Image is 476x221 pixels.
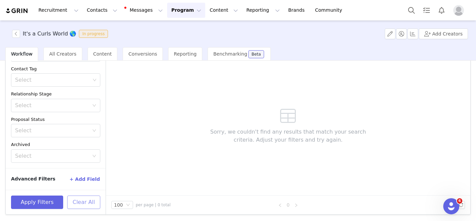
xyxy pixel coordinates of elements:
[11,91,100,97] div: Relationship Stage
[11,141,100,148] div: Archived
[128,51,157,57] span: Conversions
[404,3,419,18] button: Search
[174,51,197,57] span: Reporting
[242,3,284,18] button: Reporting
[11,66,100,72] div: Contact Tag
[206,3,242,18] button: Content
[15,153,89,159] div: Select
[167,3,205,18] button: Program
[49,51,76,57] span: All Creators
[15,77,90,83] div: Select
[11,175,55,182] span: Advanced Filters
[126,203,130,208] i: icon: down
[276,201,284,209] li: Previous Page
[23,30,76,38] h3: It's a Curls World 🌎
[284,201,292,209] a: 0
[114,201,123,209] div: 100
[92,103,96,108] i: icon: down
[434,3,449,18] button: Notifications
[278,203,282,207] i: icon: left
[15,127,89,134] div: Select
[294,203,298,207] i: icon: right
[213,51,247,57] span: Benchmarking
[292,201,300,209] li: Next Page
[11,196,63,209] button: Apply Filters
[200,128,376,144] span: Sorry, we couldn't find any results that match your search criteria. Adjust your filters and try ...
[92,154,96,159] i: icon: down
[5,8,29,14] img: grin logo
[92,129,96,133] i: icon: down
[136,202,170,208] span: per page | 0 total
[284,201,292,209] li: 0
[252,52,261,56] div: Beta
[12,30,111,38] span: [object Object]
[453,5,464,16] img: placeholder-profile.jpg
[15,102,89,109] div: Select
[11,116,100,123] div: Proposal Status
[93,78,97,83] i: icon: down
[11,51,32,57] span: Workflow
[67,196,100,209] button: Clear All
[83,3,121,18] button: Contacts
[93,51,112,57] span: Content
[443,198,459,214] iframe: Intercom live chat
[311,3,349,18] a: Community
[284,3,311,18] a: Brands
[79,30,108,38] span: In progress
[122,3,167,18] button: Messages
[34,3,83,18] button: Recruitment
[457,198,462,204] span: 6
[69,174,100,185] button: + Add Field
[419,3,434,18] a: Tasks
[449,5,471,16] button: Profile
[419,28,468,39] button: Add Creators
